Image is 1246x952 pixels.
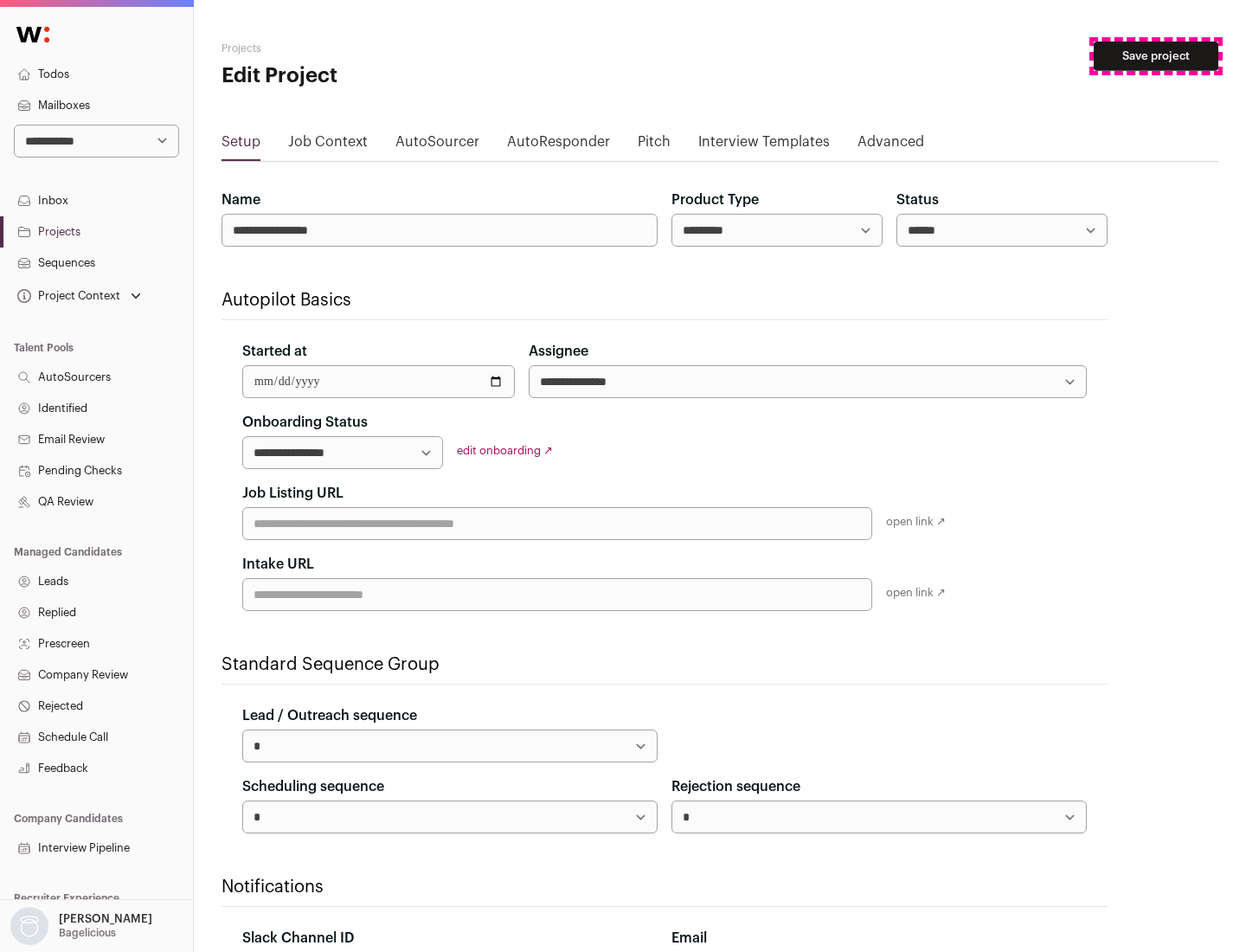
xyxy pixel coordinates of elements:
[59,926,116,940] p: Bagelicious
[671,928,1087,949] div: Email
[671,776,800,797] label: Rejection sequence
[638,132,671,159] a: Pitch
[242,928,354,949] label: Slack Channel ID
[288,132,368,159] a: Job Context
[507,132,610,159] a: AutoResponder
[242,341,307,362] label: Started at
[7,17,59,52] img: Wellfound
[857,132,924,159] a: Advanced
[222,42,554,55] h2: Projects
[896,190,939,210] label: Status
[222,190,260,210] label: Name
[242,412,368,433] label: Onboarding Status
[222,653,1108,677] h2: Standard Sequence Group
[242,705,417,726] label: Lead / Outreach sequence
[242,776,384,797] label: Scheduling sequence
[7,907,156,945] button: Open dropdown
[222,62,554,90] h1: Edit Project
[1094,42,1218,71] button: Save project
[10,907,48,945] img: nopic.png
[242,483,344,504] label: Job Listing URL
[222,875,1108,899] h2: Notifications
[457,445,553,456] a: edit onboarding ↗
[395,132,479,159] a: AutoSourcer
[222,132,260,159] a: Setup
[59,912,152,926] p: [PERSON_NAME]
[14,284,145,308] button: Open dropdown
[698,132,830,159] a: Interview Templates
[671,190,759,210] label: Product Type
[529,341,588,362] label: Assignee
[242,554,314,575] label: Intake URL
[222,288,1108,312] h2: Autopilot Basics
[14,289,120,303] div: Project Context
